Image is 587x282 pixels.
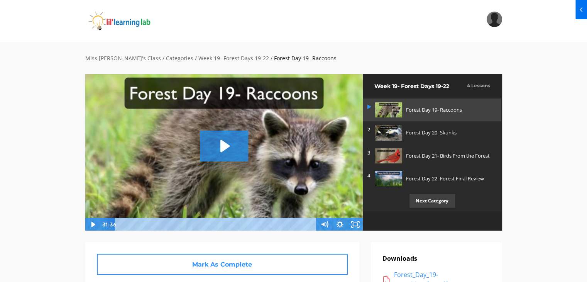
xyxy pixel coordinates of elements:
[85,218,100,231] button: Play Video
[467,82,490,89] h3: 4 Lessons
[409,194,455,207] p: Next Category
[363,121,502,144] a: 2 Forest Day 20- Skunks
[367,149,371,157] p: 3
[195,54,197,63] div: /
[1,5,10,14] span: chevron_left
[363,167,502,190] a: 4 Forest Day 22- Forest Final Review
[406,175,493,183] p: Forest Day 22- Forest Final Review
[374,82,463,90] h2: Week 19- Forest Days 19-22
[487,12,502,27] img: b69540b4e3c2b2a40aee966d5313ed02
[363,190,502,211] a: Next Category
[363,144,502,167] a: 3 Forest Day 21- Birds From the Forest
[382,254,491,264] p: Downloads
[406,106,493,114] p: Forest Day 19- Raccoons
[166,54,193,62] a: Categories
[162,54,164,63] div: /
[200,131,248,161] button: Play Video: sites/2147505858/video/XFd0TlsTheByslcXZDoi_Forest_Day_19-_Raccoons.mp4
[375,148,402,163] img: UawbYMqAR1amoymSZQD5_Screen_Shot_2022-03-25_at_8.05.45_AM.png
[348,218,363,231] button: Fullscreen
[332,218,348,231] button: Show settings menu
[85,54,161,62] a: Miss [PERSON_NAME]'s Class
[406,129,493,137] p: Forest Day 20- Skunks
[375,125,402,140] img: 7pAJjvNwTbqBCnZLv9aK_Screen_Shot_2022-03-25_at_8.01.38_AM.png
[375,102,402,117] img: wzUy0MQN2zA80JeeoKCw_Screen_Shot_2022-03-25_at_7.57.42_AM.png
[97,254,348,275] a: Mark As Complete
[367,126,371,134] p: 2
[271,54,272,63] div: /
[120,218,313,231] div: Playbar
[367,172,371,180] p: 4
[406,152,493,160] p: Forest Day 21- Birds From the Forest
[363,99,502,121] a: Forest Day 19- Raccoons
[198,54,269,62] a: Week 19- Forest Days 19-22
[375,171,402,186] img: 3nn2hzxvTburWTVN84YE_Screen_Shot_2022-03-25_at_8.11.39_AM.png
[85,12,173,31] img: iJObvVIsTmeLBah9dr2P_logo_360x80.png
[317,218,332,231] button: Mute
[274,54,337,63] div: Forest Day 19- Raccoons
